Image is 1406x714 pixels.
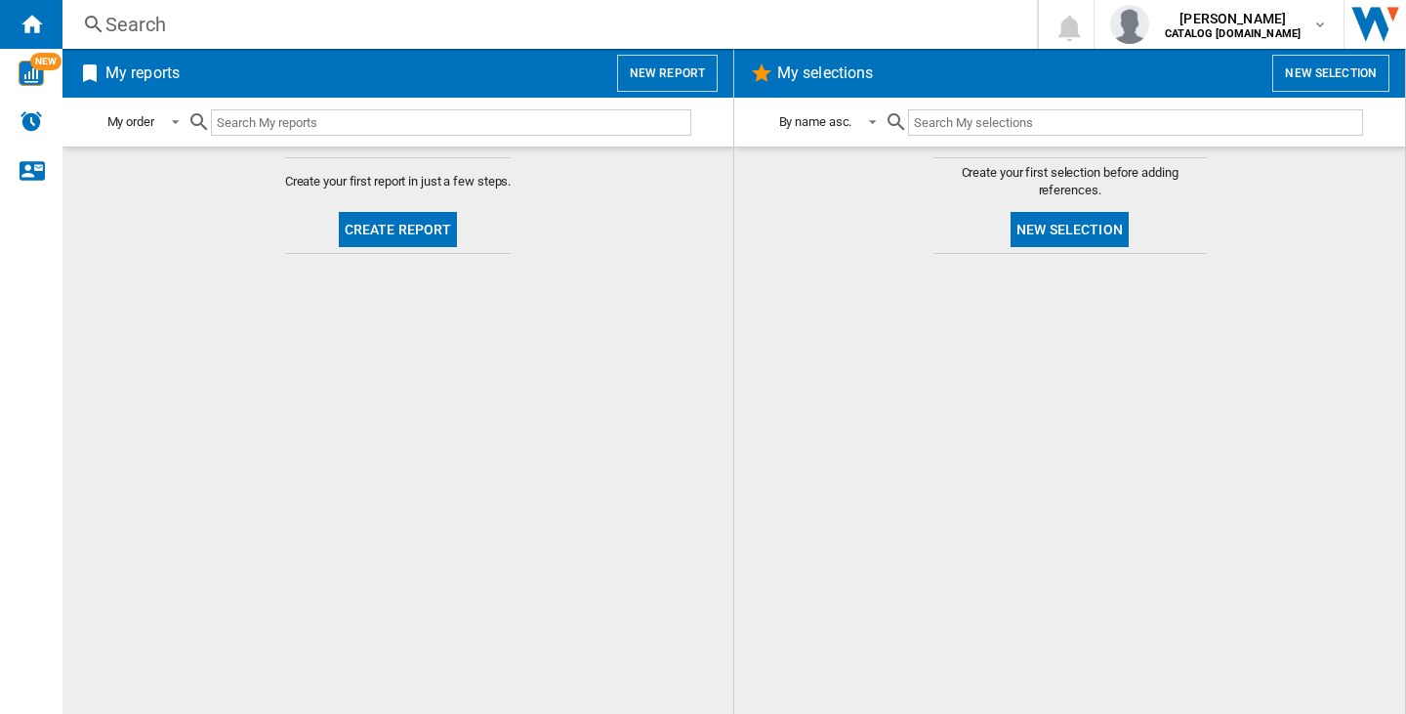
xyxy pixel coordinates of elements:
[20,109,43,133] img: alerts-logo.svg
[211,109,691,136] input: Search My reports
[285,173,512,190] span: Create your first report in just a few steps.
[1165,27,1301,40] b: CATALOG [DOMAIN_NAME]
[1011,212,1129,247] button: New selection
[339,212,458,247] button: Create report
[617,55,718,92] button: New report
[1110,5,1149,44] img: profile.jpg
[30,53,62,70] span: NEW
[779,114,852,129] div: By name asc.
[19,61,44,86] img: wise-card.svg
[107,114,154,129] div: My order
[908,109,1362,136] input: Search My selections
[933,164,1207,199] span: Create your first selection before adding references.
[105,11,986,38] div: Search
[1165,9,1301,28] span: [PERSON_NAME]
[102,55,184,92] h2: My reports
[773,55,877,92] h2: My selections
[1272,55,1389,92] button: New selection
